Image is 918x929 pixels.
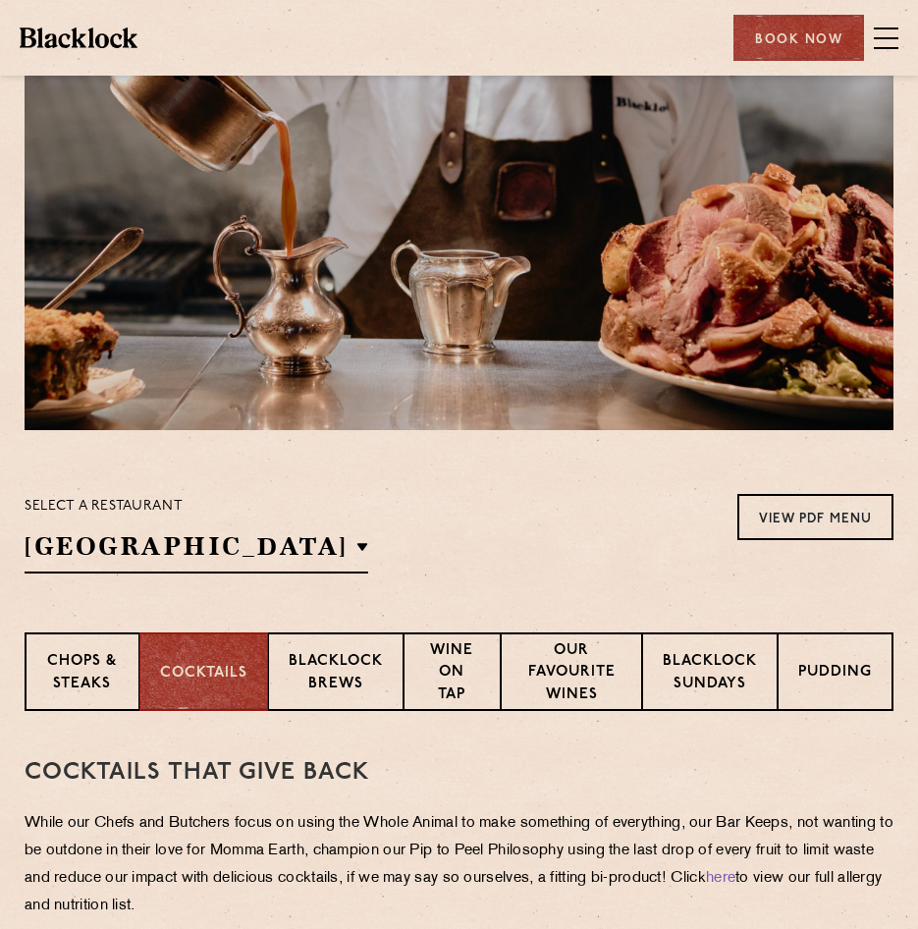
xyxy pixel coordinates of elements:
p: Select a restaurant [25,494,368,519]
div: Book Now [733,15,864,61]
a: here [706,871,735,886]
h3: Cocktails That Give Back [25,760,893,786]
p: Cocktails [160,663,247,685]
p: While our Chefs and Butchers focus on using the Whole Animal to make something of everything, our... [25,810,893,920]
p: Blacklock Brews [289,651,383,697]
p: Wine on Tap [424,640,481,709]
p: Chops & Steaks [46,651,119,697]
h2: [GEOGRAPHIC_DATA] [25,529,368,574]
a: View PDF Menu [737,494,893,540]
p: Our favourite wines [521,640,621,709]
img: BL_Textured_Logo-footer-cropped.svg [20,27,137,47]
p: Pudding [798,662,872,686]
p: Blacklock Sundays [663,651,757,697]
